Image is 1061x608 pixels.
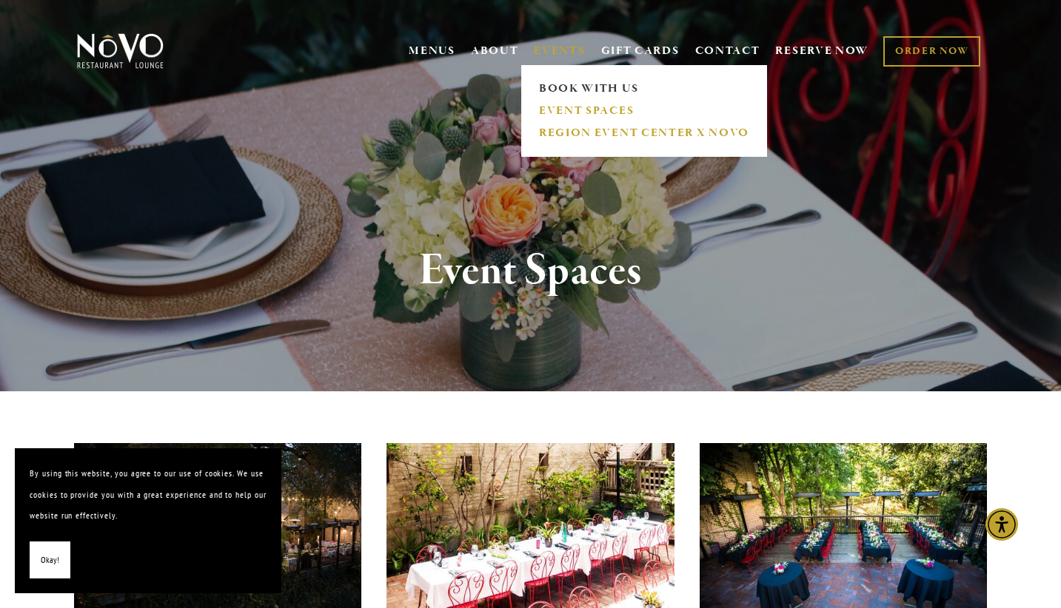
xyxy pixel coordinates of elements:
[534,78,754,100] a: BOOK WITH US
[30,541,70,579] button: Okay!
[695,37,760,65] a: CONTACT
[15,448,281,593] section: Cookie banner
[534,44,585,58] a: EVENTS
[775,37,868,65] a: RESERVE NOW
[471,44,519,58] a: ABOUT
[41,550,59,571] span: Okay!
[419,243,642,299] strong: Event Spaces
[409,44,455,58] a: MENUS
[30,463,267,527] p: By using this website, you agree to our use of cookies. We use cookies to provide you with a grea...
[985,508,1018,541] div: Accessibility Menu
[601,37,680,65] a: GIFT CARDS
[74,33,167,70] img: Novo Restaurant &amp; Lounge
[883,36,980,67] a: ORDER NOW
[534,122,754,144] a: REGION EVENT CENTER x NOVO
[534,100,754,122] a: EVENT SPACES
